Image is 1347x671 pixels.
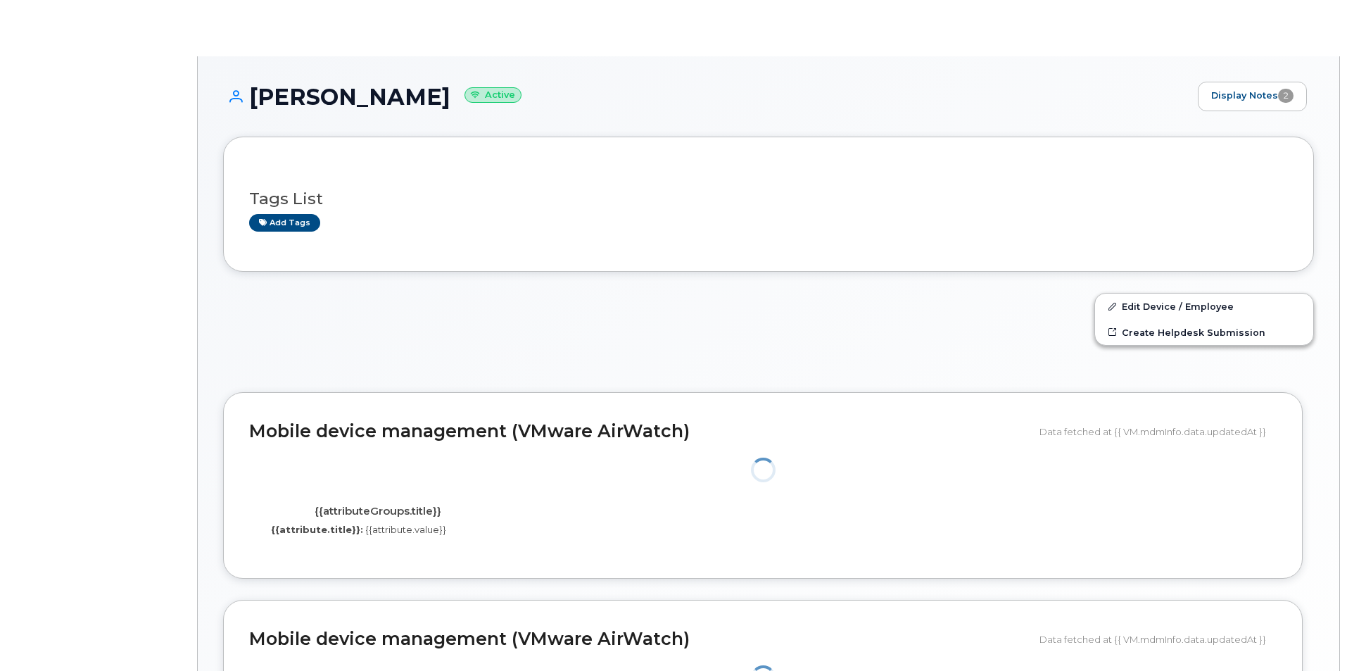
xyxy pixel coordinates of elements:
[223,84,1191,109] h1: [PERSON_NAME]
[1039,418,1277,445] div: Data fetched at {{ VM.mdmInfo.data.updatedAt }}
[365,524,446,535] span: {{attribute.value}}
[464,87,521,104] small: Active
[249,190,1288,208] h3: Tags List
[249,629,1029,649] h2: Mobile device management (VMware AirWatch)
[260,506,495,518] h4: {{attributeGroups.title}}
[1095,294,1313,319] a: Edit Device / Employee
[1198,82,1307,111] a: Display Notes2
[1278,89,1294,103] span: 2
[1039,626,1277,653] div: Data fetched at {{ VM.mdmInfo.data.updatedAt }}
[249,422,1029,441] h2: Mobile device management (VMware AirWatch)
[1095,320,1313,345] a: Create Helpdesk Submission
[249,214,320,232] a: Add tags
[271,523,363,537] label: {{attribute.title}}:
